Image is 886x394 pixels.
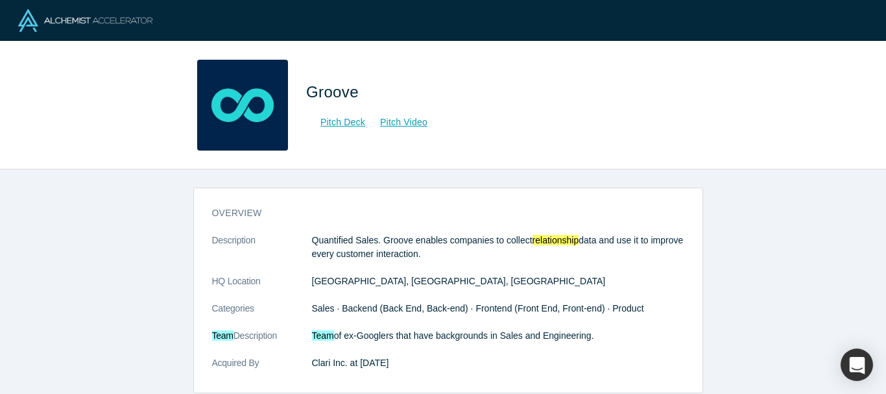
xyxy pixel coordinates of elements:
font: Team [212,330,233,341]
dd: [GEOGRAPHIC_DATA], [GEOGRAPHIC_DATA], [GEOGRAPHIC_DATA] [312,275,684,288]
dt: Description [212,234,312,275]
span: Sales · Backend (Back End, Back-end) · Frontend (Front End, Front-end) · Product [312,303,644,314]
a: Pitch Video [366,115,428,130]
h3: overview [212,206,666,220]
img: Groove's Logo [197,60,288,151]
dt: HQ Location [212,275,312,302]
img: Alchemist Logo [18,9,152,32]
dt: Description [212,329,312,356]
dt: Acquired By [212,356,312,384]
dd: Clari Inc. at [DATE] [312,356,684,370]
font: Team [312,330,334,341]
font: relationship [533,235,579,245]
dt: Categories [212,302,312,329]
p: of ex-Googlers that have backgrounds in Sales and Engineering. [312,329,684,343]
p: Quantified Sales. Groove enables companies to collect data and use it to improve every customer i... [312,234,684,261]
a: Pitch Deck [306,115,366,130]
span: Groove [306,83,363,101]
